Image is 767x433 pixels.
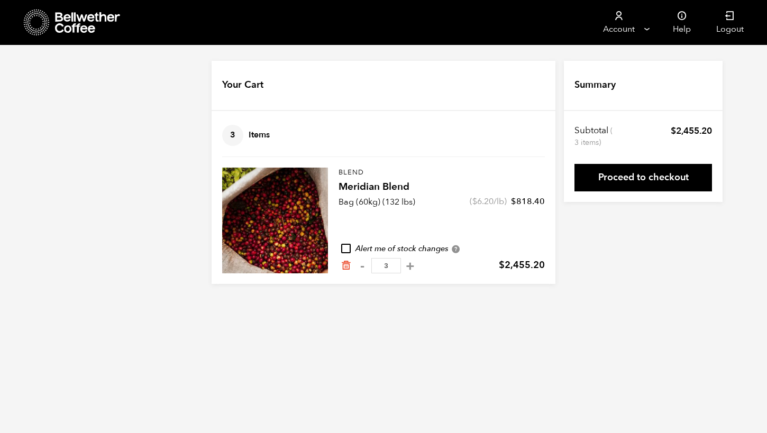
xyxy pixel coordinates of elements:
div: Alert me of stock changes [339,243,545,255]
bdi: 818.40 [511,196,545,207]
span: $ [499,259,505,272]
button: + [404,261,417,271]
h4: Summary [574,78,616,92]
bdi: 6.20 [472,196,494,207]
h4: Your Cart [222,78,263,92]
a: Proceed to checkout [574,164,712,191]
bdi: 2,455.20 [671,125,712,137]
a: Remove from cart [341,260,351,271]
button: - [355,261,369,271]
h4: Items [222,125,270,146]
span: ( /lb) [470,196,507,207]
span: 3 [222,125,243,146]
bdi: 2,455.20 [499,259,545,272]
h4: Meridian Blend [339,180,545,195]
span: $ [472,196,477,207]
span: $ [671,125,676,137]
input: Qty [371,258,401,273]
span: $ [511,196,516,207]
th: Subtotal [574,125,614,148]
p: Bag (60kg) (132 lbs) [339,196,415,208]
p: Blend [339,168,545,178]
